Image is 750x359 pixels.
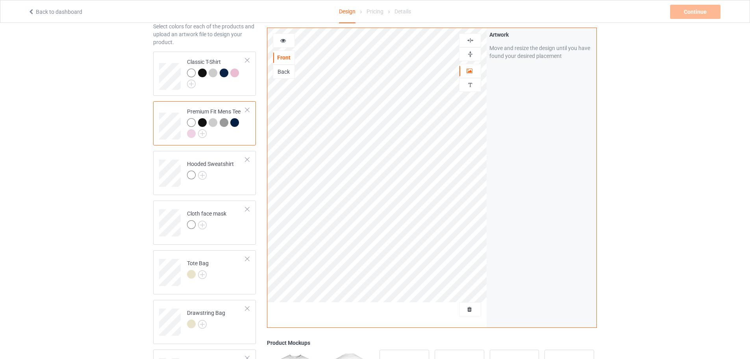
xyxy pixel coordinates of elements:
[198,270,207,279] img: svg+xml;base64,PD94bWwgdmVyc2lvbj0iMS4wIiBlbmNvZGluZz0iVVRGLTgiPz4KPHN2ZyB3aWR0aD0iMjJweCIgaGVpZ2...
[187,58,246,86] div: Classic T-Shirt
[220,118,228,127] img: heather_texture.png
[273,54,294,61] div: Front
[339,0,356,23] div: Design
[187,160,234,179] div: Hooded Sweatshirt
[28,9,82,15] a: Back to dashboard
[153,250,256,294] div: Tote Bag
[467,37,474,44] img: svg%3E%0A
[489,44,594,60] div: Move and resize the design until you have found your desired placement
[489,31,594,39] div: Artwork
[367,0,383,22] div: Pricing
[153,300,256,344] div: Drawstring Bag
[153,201,256,245] div: Cloth face mask
[153,101,256,145] div: Premium Fit Mens Tee
[467,50,474,58] img: svg%3E%0A
[198,171,207,180] img: svg+xml;base64,PD94bWwgdmVyc2lvbj0iMS4wIiBlbmNvZGluZz0iVVRGLTgiPz4KPHN2ZyB3aWR0aD0iMjJweCIgaGVpZ2...
[394,0,411,22] div: Details
[198,129,207,138] img: svg+xml;base64,PD94bWwgdmVyc2lvbj0iMS4wIiBlbmNvZGluZz0iVVRGLTgiPz4KPHN2ZyB3aWR0aD0iMjJweCIgaGVpZ2...
[187,108,246,137] div: Premium Fit Mens Tee
[187,80,196,88] img: svg+xml;base64,PD94bWwgdmVyc2lvbj0iMS4wIiBlbmNvZGluZz0iVVRGLTgiPz4KPHN2ZyB3aWR0aD0iMjJweCIgaGVpZ2...
[153,22,256,46] div: Select colors for each of the products and upload an artwork file to design your product.
[187,309,225,328] div: Drawstring Bag
[187,259,209,278] div: Tote Bag
[267,339,597,347] div: Product Mockups
[153,52,256,96] div: Classic T-Shirt
[467,81,474,89] img: svg%3E%0A
[273,68,294,76] div: Back
[153,151,256,195] div: Hooded Sweatshirt
[187,210,226,229] div: Cloth face mask
[198,221,207,229] img: svg+xml;base64,PD94bWwgdmVyc2lvbj0iMS4wIiBlbmNvZGluZz0iVVRGLTgiPz4KPHN2ZyB3aWR0aD0iMjJweCIgaGVpZ2...
[198,320,207,329] img: svg+xml;base64,PD94bWwgdmVyc2lvbj0iMS4wIiBlbmNvZGluZz0iVVRGLTgiPz4KPHN2ZyB3aWR0aD0iMjJweCIgaGVpZ2...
